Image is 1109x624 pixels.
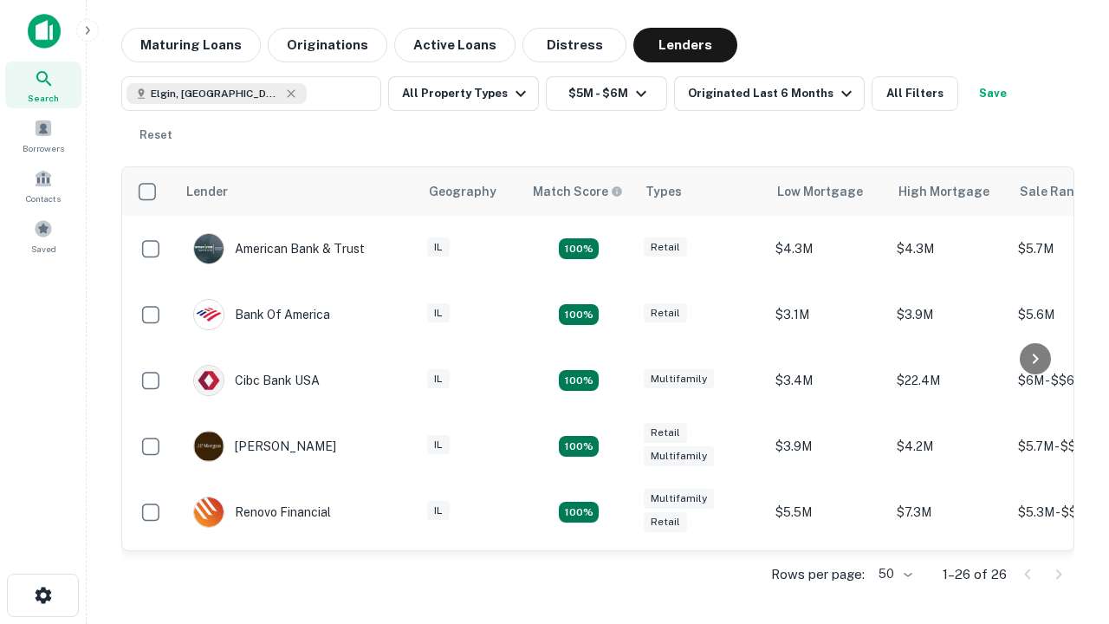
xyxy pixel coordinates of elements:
[26,192,61,205] span: Contacts
[644,369,714,389] div: Multifamily
[194,497,224,527] img: picture
[427,369,450,389] div: IL
[767,167,888,216] th: Low Mortgage
[418,167,522,216] th: Geography
[193,431,336,462] div: [PERSON_NAME]
[28,91,59,105] span: Search
[121,28,261,62] button: Maturing Loans
[128,118,184,153] button: Reset
[767,479,888,545] td: $5.5M
[767,216,888,282] td: $4.3M
[644,237,687,257] div: Retail
[888,167,1009,216] th: High Mortgage
[31,242,56,256] span: Saved
[28,14,61,49] img: capitalize-icon.png
[888,479,1009,545] td: $7.3M
[186,181,228,202] div: Lender
[777,181,863,202] div: Low Mortgage
[5,112,81,159] a: Borrowers
[522,167,635,216] th: Capitalize uses an advanced AI algorithm to match your search with the best lender. The match sco...
[427,501,450,521] div: IL
[388,76,539,111] button: All Property Types
[394,28,516,62] button: Active Loans
[644,489,714,509] div: Multifamily
[559,436,599,457] div: Matching Properties: 4, hasApolloMatch: undefined
[888,545,1009,611] td: $3.1M
[193,365,320,396] div: Cibc Bank USA
[888,413,1009,479] td: $4.2M
[644,303,687,323] div: Retail
[771,564,865,585] p: Rows per page:
[522,28,626,62] button: Distress
[644,512,687,532] div: Retail
[268,28,387,62] button: Originations
[1022,430,1109,513] iframe: Chat Widget
[943,564,1007,585] p: 1–26 of 26
[872,76,958,111] button: All Filters
[5,62,81,108] a: Search
[767,348,888,413] td: $3.4M
[193,299,330,330] div: Bank Of America
[872,562,915,587] div: 50
[767,545,888,611] td: $2.2M
[644,423,687,443] div: Retail
[559,238,599,259] div: Matching Properties: 7, hasApolloMatch: undefined
[194,234,224,263] img: picture
[898,181,989,202] div: High Mortgage
[5,162,81,209] a: Contacts
[644,446,714,466] div: Multifamily
[635,167,767,216] th: Types
[194,432,224,461] img: picture
[888,348,1009,413] td: $22.4M
[674,76,865,111] button: Originated Last 6 Months
[767,282,888,348] td: $3.1M
[888,216,1009,282] td: $4.3M
[559,502,599,523] div: Matching Properties: 4, hasApolloMatch: undefined
[965,76,1021,111] button: Save your search to get updates of matches that match your search criteria.
[767,413,888,479] td: $3.9M
[559,304,599,325] div: Matching Properties: 4, hasApolloMatch: undefined
[633,28,737,62] button: Lenders
[546,76,667,111] button: $5M - $6M
[533,182,619,201] h6: Match Score
[645,181,682,202] div: Types
[888,282,1009,348] td: $3.9M
[533,182,623,201] div: Capitalize uses an advanced AI algorithm to match your search with the best lender. The match sco...
[151,86,281,101] span: Elgin, [GEOGRAPHIC_DATA], [GEOGRAPHIC_DATA]
[427,303,450,323] div: IL
[176,167,418,216] th: Lender
[427,237,450,257] div: IL
[193,233,365,264] div: American Bank & Trust
[194,366,224,395] img: picture
[5,212,81,259] a: Saved
[23,141,64,155] span: Borrowers
[429,181,496,202] div: Geography
[427,435,450,455] div: IL
[194,300,224,329] img: picture
[559,370,599,391] div: Matching Properties: 4, hasApolloMatch: undefined
[688,83,857,104] div: Originated Last 6 Months
[193,497,331,528] div: Renovo Financial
